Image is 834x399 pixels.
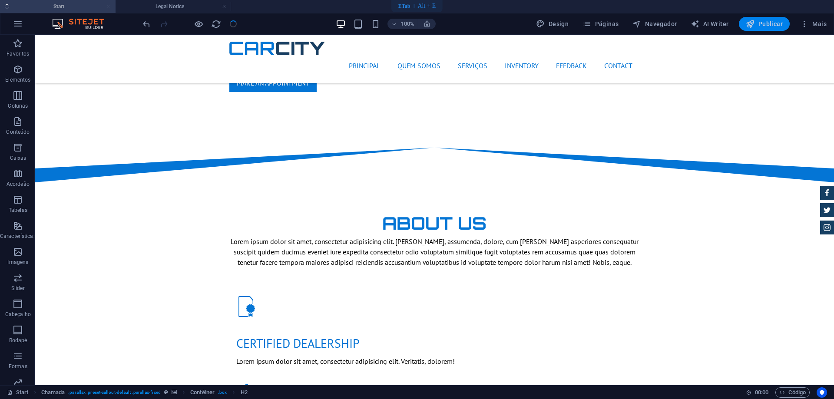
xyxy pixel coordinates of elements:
i: Ao redimensionar, ajusta automaticamente o nível de zoom para caber no dispositivo escolhido. [423,20,431,28]
span: Navegador [632,20,677,28]
button: Navegador [629,17,680,31]
p: Colunas [8,102,28,109]
i: Este elemento é uma predefinição personalizável [164,390,168,395]
span: AI Writer [691,20,728,28]
span: Código [779,387,806,398]
button: Mais [797,17,830,31]
p: Acordeão [7,181,30,188]
span: Design [536,20,569,28]
h4: Legal Notice [116,2,231,11]
span: Alt [417,2,425,10]
a: Clique para cancelar a seleção. Clique duas vezes para abrir as Páginas [7,387,29,398]
span: Clique para selecionar. Clique duas vezes para editar [241,387,248,398]
p: Favoritos [7,50,29,57]
h6: 100% [400,19,414,29]
button: Publicar [739,17,790,31]
button: Usercentrics [817,387,827,398]
button: undo [141,19,152,29]
p: Rodapé [9,337,27,344]
span: Clique para selecionar. Clique duas vezes para editar [190,387,215,398]
span: 00 00 [755,387,768,398]
button: AI Writer [687,17,732,31]
span: Clique para selecionar. Clique duas vezes para editar [41,387,65,398]
span: . box [218,387,227,398]
img: Editor Logo [50,19,115,29]
div: Design (Ctrl+Alt+Y) [533,17,572,31]
button: 100% [387,19,418,29]
nav: breadcrumb [41,387,248,398]
i: Desfazer: Alterar itens do menu (Ctrl+Z) [142,19,152,29]
button: Design [533,17,572,31]
h6: Tempo de sessão [746,387,769,398]
p: Formas [9,363,27,370]
p: Caixas [10,155,26,162]
button: reload [211,19,221,29]
i: Este elemento contém um plano de fundo [172,390,177,395]
span: Páginas [582,20,619,28]
span: Mais [800,20,827,28]
span: . parallax .preset-callout-default .parallax-fixed [68,387,161,398]
div: ETab [398,3,410,10]
span: + E [427,2,436,10]
button: Código [775,387,810,398]
p: Slider [11,285,25,292]
p: Elementos [5,76,30,83]
span: Publicar [746,20,783,28]
button: Páginas [579,17,622,31]
p: Tabelas [9,207,27,214]
i: Recarregar página [211,19,221,29]
p: Cabeçalho [5,311,31,318]
p: Conteúdo [6,129,30,135]
span: : [761,389,762,396]
p: Imagens [7,259,28,266]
